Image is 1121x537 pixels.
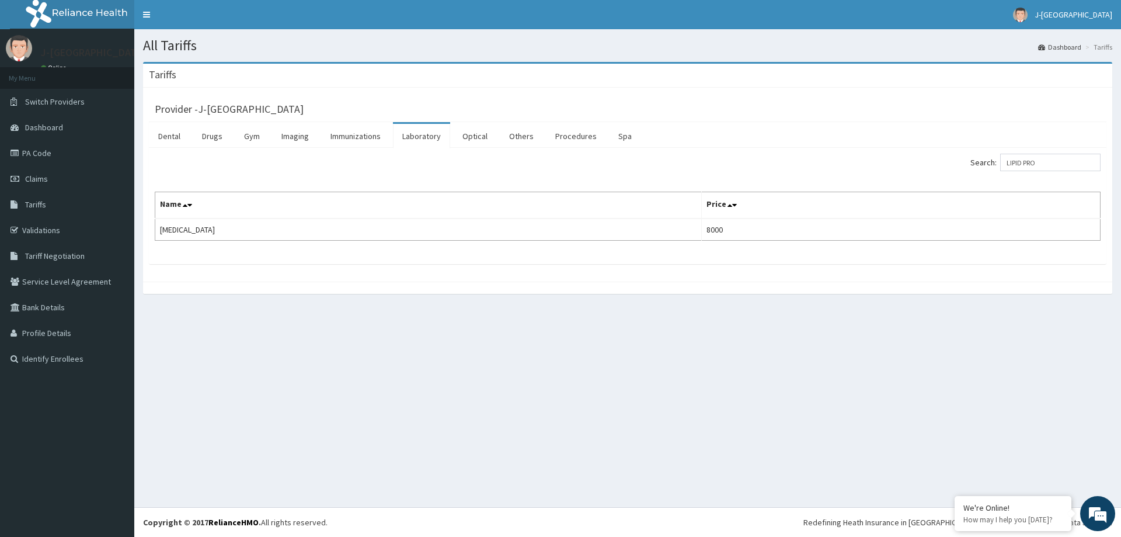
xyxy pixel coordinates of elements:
a: Spa [609,124,641,148]
a: Immunizations [321,124,390,148]
td: 8000 [701,219,1100,241]
a: Dental [149,124,190,148]
a: Imaging [272,124,318,148]
p: J-[GEOGRAPHIC_DATA] [41,47,146,58]
th: Price [701,192,1100,219]
a: Procedures [546,124,606,148]
span: Dashboard [25,122,63,133]
a: Laboratory [393,124,450,148]
input: Search: [1000,154,1101,171]
footer: All rights reserved. [134,507,1121,537]
a: Online [41,64,69,72]
div: Redefining Heath Insurance in [GEOGRAPHIC_DATA] using Telemedicine and Data Science! [803,517,1112,528]
h3: Tariffs [149,70,176,80]
img: User Image [6,35,32,61]
h3: Provider - J-[GEOGRAPHIC_DATA] [155,104,304,115]
a: RelianceHMO [208,517,259,528]
td: [MEDICAL_DATA] [155,219,702,241]
span: Tariff Negotiation [25,251,85,261]
label: Search: [970,154,1101,171]
span: Tariffs [25,199,46,210]
a: Optical [453,124,497,148]
strong: Copyright © 2017 . [143,517,261,528]
span: Claims [25,174,48,184]
div: We're Online! [963,503,1063,513]
span: Switch Providers [25,96,85,107]
p: How may I help you today? [963,515,1063,525]
a: Drugs [193,124,232,148]
th: Name [155,192,702,219]
li: Tariffs [1082,42,1112,52]
a: Gym [235,124,269,148]
img: User Image [1013,8,1028,22]
span: J-[GEOGRAPHIC_DATA] [1035,9,1112,20]
a: Others [500,124,543,148]
h1: All Tariffs [143,38,1112,53]
a: Dashboard [1038,42,1081,52]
